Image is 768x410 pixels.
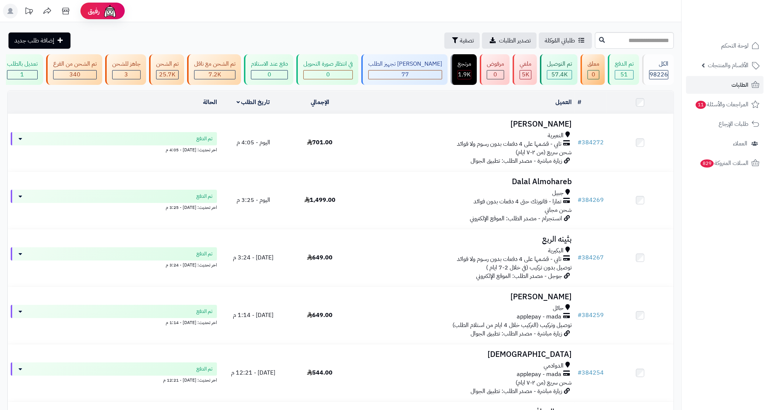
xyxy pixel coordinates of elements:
[311,98,329,107] a: الإجمالي
[356,293,572,301] h3: [PERSON_NAME]
[194,70,235,79] div: 7222
[522,70,529,79] span: 5K
[588,60,599,68] div: معلق
[578,138,582,147] span: #
[69,70,80,79] span: 340
[700,158,748,168] span: السلات المتروكة
[538,54,579,85] a: تم التوصيل 57.4K
[53,60,97,68] div: تم الشحن من الفرع
[186,54,242,85] a: تم الشحن مع ناقل 7.2K
[552,189,564,197] span: جبيل
[695,101,706,109] span: 11
[103,4,117,18] img: ai-face.png
[578,196,604,204] a: #384269
[606,54,641,85] a: تم الدفع 51
[460,36,474,45] span: تصفية
[474,197,562,206] span: تمارا - فاتورتك حتى 4 دفعات بدون فوائد
[556,98,572,107] a: العميل
[14,36,54,45] span: إضافة طلب جديد
[369,70,442,79] div: 77
[686,96,764,113] a: المراجعات والأسئلة11
[551,70,568,79] span: 57.4K
[356,120,572,128] h3: [PERSON_NAME]
[8,32,70,49] a: إضافة طلب جديد
[444,32,480,49] button: تصفية
[457,140,562,148] span: تابي - قسّمها على 4 دفعات بدون رسوم ولا فوائد
[304,196,335,204] span: 1,499.00
[356,235,572,244] h3: بثينه الربع
[368,60,442,68] div: [PERSON_NAME] تجهيز الطلب
[482,32,537,49] a: تصدير الطلبات
[196,250,213,258] span: تم الدفع
[547,70,572,79] div: 57431
[700,159,714,168] span: 829
[476,272,562,280] span: جوجل - مصدر الطلب: الموقع الإلكتروني
[615,70,633,79] div: 51
[20,4,38,20] a: تحديثات المنصة
[360,54,449,85] a: [PERSON_NAME] تجهيز الطلب 77
[578,368,604,377] a: #384254
[242,54,295,85] a: دفع عند الاستلام 0
[251,70,287,79] div: 0
[233,253,273,262] span: [DATE] - 3:24 م
[545,36,575,45] span: طلباتي المُوكلة
[233,311,273,320] span: [DATE] - 1:14 م
[237,98,270,107] a: تاريخ الطلب
[731,80,748,90] span: الطلبات
[686,37,764,55] a: لوحة التحكم
[548,131,564,140] span: النعيرية
[88,7,100,15] span: رفيق
[695,99,748,110] span: المراجعات والأسئلة
[307,138,333,147] span: 701.00
[231,368,275,377] span: [DATE] - 12:21 م
[511,54,538,85] a: ملغي 5K
[326,70,330,79] span: 0
[621,70,628,79] span: 51
[545,206,572,214] span: شحن مجاني
[268,70,271,79] span: 0
[520,70,531,79] div: 5031
[449,54,478,85] a: مرتجع 1.9K
[113,70,140,79] div: 3
[104,54,148,85] a: جاهز للشحن 3
[544,362,564,370] span: الدوادمي
[21,70,24,79] span: 1
[733,138,747,149] span: العملاء
[156,60,179,68] div: تم الشحن
[356,350,572,359] h3: [DEMOGRAPHIC_DATA]
[686,115,764,133] a: طلبات الإرجاع
[307,253,333,262] span: 649.00
[539,32,592,49] a: طلباتي المُوكلة
[470,214,562,223] span: انستجرام - مصدر الطلب: الموقع الإلكتروني
[11,376,217,383] div: اخر تحديث: [DATE] - 12:21 م
[719,119,748,129] span: طلبات الإرجاع
[194,60,235,68] div: تم الشحن مع ناقل
[516,148,572,157] span: شحن سريع (من ٢-٧ ايام)
[203,98,217,107] a: الحالة
[721,41,748,51] span: لوحة التحكم
[650,70,668,79] span: 98226
[156,70,178,79] div: 25726
[304,70,352,79] div: 0
[578,311,604,320] a: #384259
[237,196,270,204] span: اليوم - 3:25 م
[458,60,471,68] div: مرتجع
[547,60,572,68] div: تم التوصيل
[517,313,562,321] span: applepay - mada
[402,70,409,79] span: 77
[11,261,217,268] div: اخر تحديث: [DATE] - 3:24 م
[112,60,141,68] div: جاهز للشحن
[125,70,128,79] span: 3
[251,60,288,68] div: دفع عند الاستلام
[520,60,531,68] div: ملغي
[209,70,221,79] span: 7.2K
[303,60,353,68] div: في انتظار صورة التحويل
[453,321,572,330] span: توصيل وتركيب (التركيب خلال 4 ايام من استلام الطلب)
[588,70,599,79] div: 0
[578,253,582,262] span: #
[196,308,213,315] span: تم الدفع
[686,76,764,94] a: الطلبات
[686,135,764,152] a: العملاء
[11,203,217,211] div: اخر تحديث: [DATE] - 3:25 م
[592,70,595,79] span: 0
